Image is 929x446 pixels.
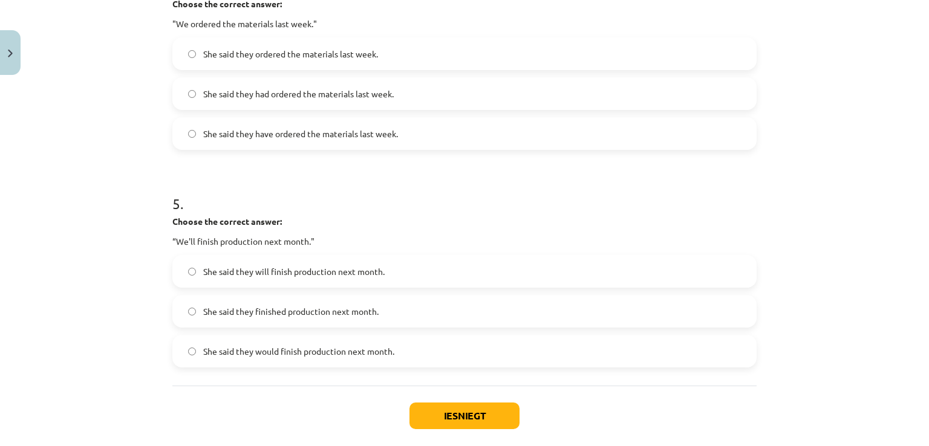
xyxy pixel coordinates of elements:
span: She said they finished production next month. [203,305,379,318]
span: She said they had ordered the materials last week. [203,88,394,100]
input: She said they would finish production next month. [188,347,196,355]
strong: Choose the correct answer: [172,216,282,227]
span: She said they would finish production next month. [203,345,394,358]
span: She said they have ordered the materials last week. [203,128,398,140]
input: She said they have ordered the materials last week. [188,130,196,138]
p: “We'll finish production next month." [172,235,757,248]
h1: 5 . [172,174,757,212]
button: Iesniegt [409,402,520,429]
span: She said they ordered the materials last week. [203,48,378,60]
img: icon-close-lesson-0947bae3869378f0d4975bcd49f059093ad1ed9edebbc8119c70593378902aed.svg [8,50,13,57]
input: She said they will finish production next month. [188,268,196,276]
input: She said they finished production next month. [188,308,196,315]
input: She said they had ordered the materials last week. [188,90,196,98]
span: She said they will finish production next month. [203,265,385,278]
p: "We ordered the materials last week." [172,18,757,30]
input: She said they ordered the materials last week. [188,50,196,58]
